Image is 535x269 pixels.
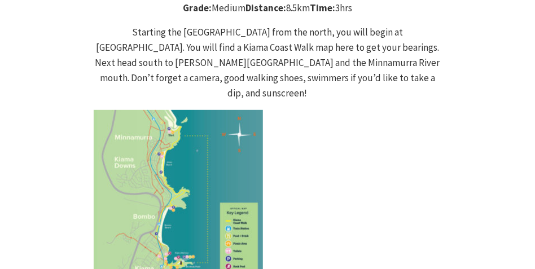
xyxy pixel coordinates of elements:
p: Starting the [GEOGRAPHIC_DATA] from the north, you will begin at [GEOGRAPHIC_DATA]. You will find... [94,25,441,101]
p: Medium 8.5km 3hrs [94,1,441,16]
strong: Time: [310,2,335,14]
strong: Grade: [183,2,212,14]
strong: Distance: [245,2,286,14]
